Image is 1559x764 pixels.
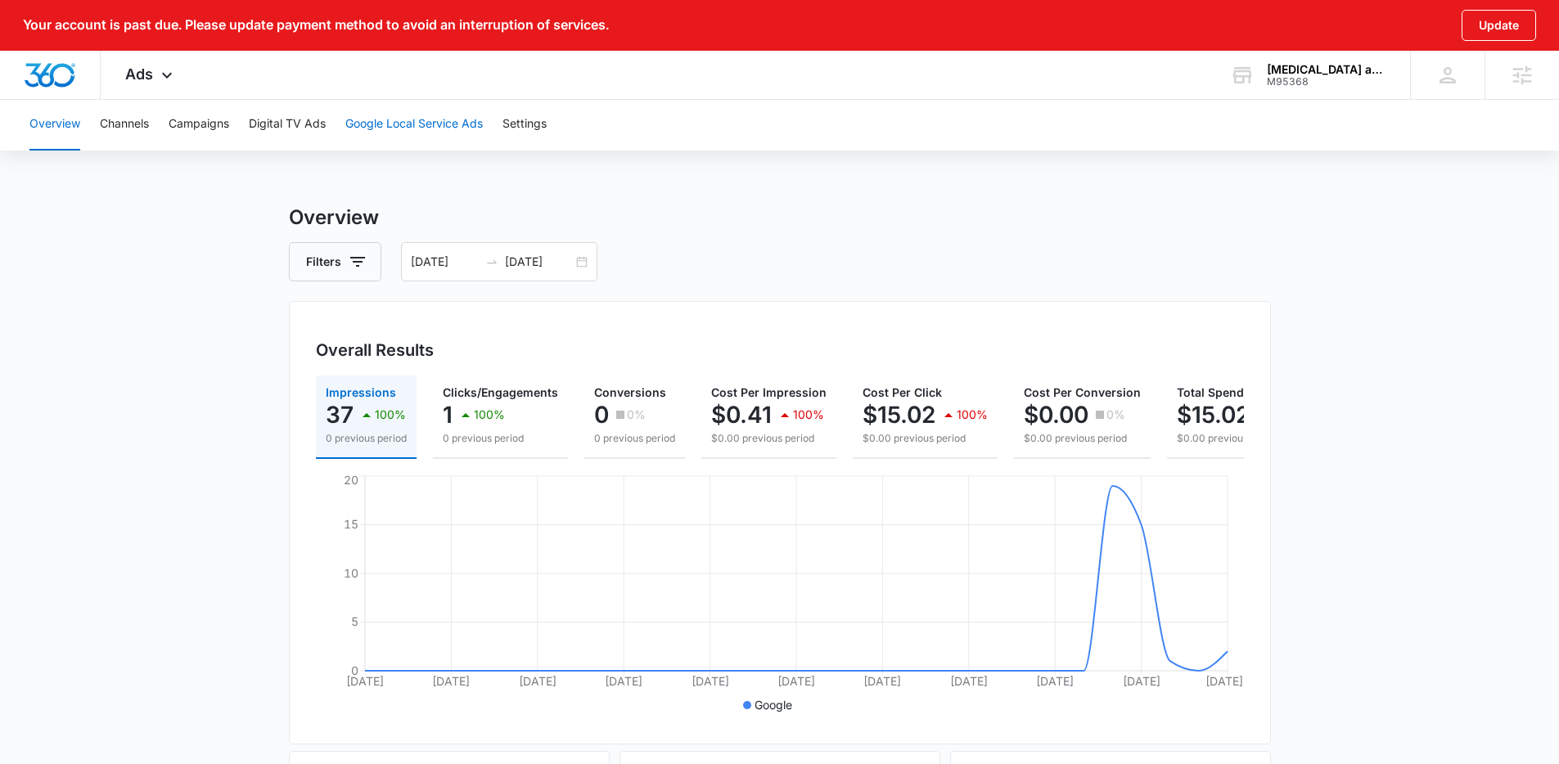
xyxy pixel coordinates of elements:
[711,431,827,446] p: $0.00 previous period
[411,253,479,271] input: Start date
[777,674,815,688] tspan: [DATE]
[863,385,942,399] span: Cost Per Click
[62,97,146,107] div: Domain Overview
[1177,385,1244,399] span: Total Spend
[863,674,901,688] tspan: [DATE]
[345,98,483,151] button: Google Local Service Ads
[316,338,434,362] h3: Overall Results
[594,402,609,428] p: 0
[1177,431,1302,446] p: $0.00 previous period
[711,402,772,428] p: $0.41
[474,409,505,420] p: 100%
[100,98,149,151] button: Channels
[432,674,470,688] tspan: [DATE]
[1024,431,1141,446] p: $0.00 previous period
[289,242,381,281] button: Filters
[443,402,453,428] p: 1
[1024,385,1141,399] span: Cost Per Conversion
[326,385,396,399] span: Impressions
[23,17,609,33] p: Your account is past due. Please update payment method to avoid an interruption of services.
[485,255,498,268] span: to
[485,255,498,268] span: swap-right
[249,98,326,151] button: Digital TV Ads
[691,674,728,688] tspan: [DATE]
[344,473,358,487] tspan: 20
[375,409,406,420] p: 100%
[351,614,358,628] tspan: 5
[1462,10,1536,41] button: Update
[344,566,358,580] tspan: 10
[1267,63,1386,76] div: account name
[1267,76,1386,88] div: account id
[1036,674,1074,688] tspan: [DATE]
[181,97,276,107] div: Keywords by Traffic
[594,431,675,446] p: 0 previous period
[605,674,642,688] tspan: [DATE]
[125,65,153,83] span: Ads
[711,385,827,399] span: Cost Per Impression
[344,517,358,531] tspan: 15
[1106,409,1125,420] p: 0%
[594,385,666,399] span: Conversions
[755,696,792,713] p: Google
[43,43,180,56] div: Domain: [DOMAIN_NAME]
[44,95,57,108] img: tab_domain_overview_orange.svg
[46,26,80,39] div: v 4.0.25
[863,431,988,446] p: $0.00 previous period
[1122,674,1160,688] tspan: [DATE]
[443,385,558,399] span: Clicks/Engagements
[1177,402,1250,428] p: $15.02
[29,98,80,151] button: Overview
[1205,674,1243,688] tspan: [DATE]
[1024,402,1088,428] p: $0.00
[957,409,988,420] p: 100%
[863,402,935,428] p: $15.02
[793,409,824,420] p: 100%
[518,674,556,688] tspan: [DATE]
[326,431,407,446] p: 0 previous period
[326,402,354,428] p: 37
[101,51,201,99] div: Ads
[169,98,229,151] button: Campaigns
[351,663,358,677] tspan: 0
[26,43,39,56] img: website_grey.svg
[627,409,646,420] p: 0%
[289,203,1271,232] h3: Overview
[949,674,987,688] tspan: [DATE]
[505,253,573,271] input: End date
[26,26,39,39] img: logo_orange.svg
[502,98,547,151] button: Settings
[163,95,176,108] img: tab_keywords_by_traffic_grey.svg
[443,431,558,446] p: 0 previous period
[346,674,384,688] tspan: [DATE]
